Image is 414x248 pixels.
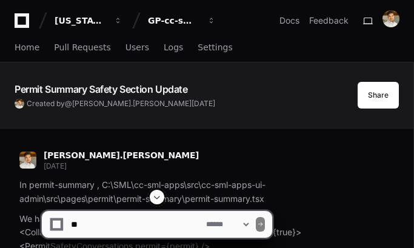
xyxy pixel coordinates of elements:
iframe: Open customer support [375,208,408,241]
img: avatar [382,10,399,27]
span: [PERSON_NAME].[PERSON_NAME] [72,99,192,108]
button: GP-cc-sml-apps [143,10,221,32]
span: Created by [27,99,215,109]
div: GP-cc-sml-apps [148,15,200,27]
button: [US_STATE] Pacific [50,10,127,32]
a: Users [125,34,149,62]
span: Pull Requests [54,44,110,51]
a: Settings [198,34,232,62]
img: avatar [15,99,24,109]
span: Home [15,44,39,51]
button: Feedback [309,15,349,27]
p: In permit-summary , C:\SML\cc-sml-apps\src\cc-sml-apps-ui-admin\src\pages\permit\permit-summary\p... [19,178,379,206]
span: @ [65,99,72,108]
a: Logs [164,34,183,62]
a: Docs [279,15,299,27]
app-text-character-animate: Permit Summary Safety Section Update [15,83,188,95]
span: Settings [198,44,232,51]
a: Pull Requests [54,34,110,62]
a: Home [15,34,39,62]
img: avatar [19,152,36,169]
span: [DATE] [192,99,215,108]
button: Share [358,82,399,109]
div: [US_STATE] Pacific [55,15,107,27]
span: [PERSON_NAME].[PERSON_NAME] [44,150,199,160]
span: [DATE] [44,161,66,170]
span: Users [125,44,149,51]
span: Logs [164,44,183,51]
